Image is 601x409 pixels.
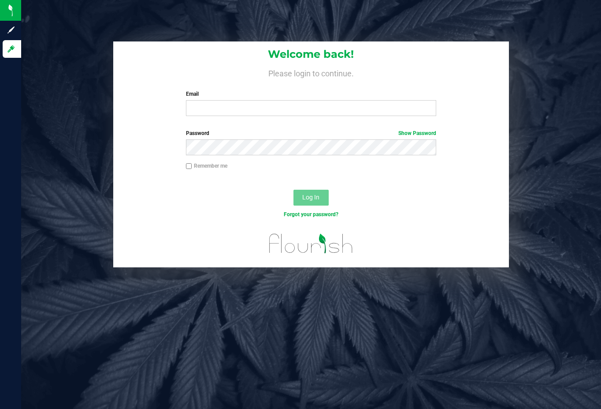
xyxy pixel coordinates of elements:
[113,67,508,78] h4: Please login to continue.
[293,190,329,206] button: Log In
[284,211,338,218] a: Forgot your password?
[186,162,227,170] label: Remember me
[186,130,209,136] span: Password
[186,90,436,98] label: Email
[398,130,436,136] a: Show Password
[186,163,192,169] input: Remember me
[7,45,15,53] inline-svg: Log in
[113,49,508,60] h1: Welcome back!
[7,26,15,34] inline-svg: Sign up
[262,228,360,259] img: flourish_logo.svg
[302,194,319,201] span: Log In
